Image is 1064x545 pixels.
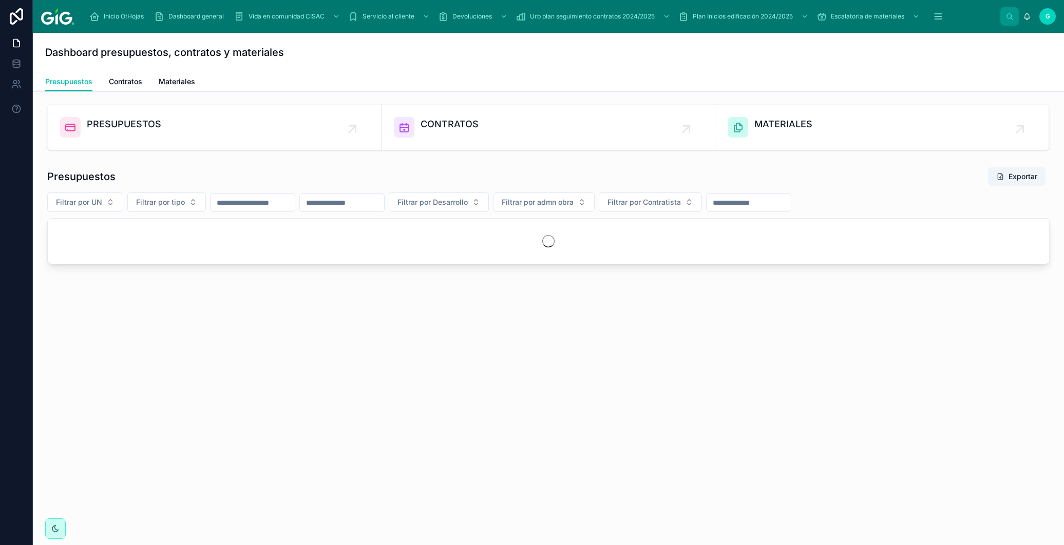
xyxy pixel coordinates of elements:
[382,105,715,150] a: CONTRATOS
[87,117,161,131] span: PRESUPUESTOS
[47,192,123,212] button: Select Button
[45,72,92,92] a: Presupuestos
[109,76,142,87] span: Contratos
[109,72,142,93] a: Contratos
[988,167,1046,186] button: Exportar
[493,192,595,212] button: Select Button
[45,45,284,60] h1: Dashboard presupuestos, contratos y materiales
[813,7,925,26] a: Escalatoria de materiales
[530,12,655,21] span: Urb plan seguimiento contratos 2024/2025
[159,76,195,87] span: Materiales
[715,105,1049,150] a: MATERIALES
[86,7,151,26] a: Inicio OtHojas
[693,12,793,21] span: Plan Inicios edificación 2024/2025
[56,197,102,207] span: Filtrar por UN
[47,169,116,184] h1: Presupuestos
[151,7,231,26] a: Dashboard general
[1046,12,1050,21] span: G
[397,197,468,207] span: Filtrar por Desarrollo
[168,12,224,21] span: Dashboard general
[421,117,479,131] span: CONTRATOS
[675,7,813,26] a: Plan Inicios edificación 2024/2025
[82,5,1000,28] div: scrollable content
[599,192,702,212] button: Select Button
[502,197,574,207] span: Filtrar por admn obra
[607,197,681,207] span: Filtrar por Contratista
[136,197,185,207] span: Filtrar por tipo
[159,72,195,93] a: Materiales
[363,12,414,21] span: Servicio al cliente
[127,192,206,212] button: Select Button
[389,192,489,212] button: Select Button
[249,12,325,21] span: Vida en comunidad CISAC
[48,105,382,150] a: PRESUPUESTOS
[231,7,345,26] a: Vida en comunidad CISAC
[754,117,812,131] span: MATERIALES
[45,76,92,87] span: Presupuestos
[435,7,512,26] a: Devoluciones
[41,8,74,25] img: App logo
[104,12,144,21] span: Inicio OtHojas
[452,12,492,21] span: Devoluciones
[512,7,675,26] a: Urb plan seguimiento contratos 2024/2025
[831,12,904,21] span: Escalatoria de materiales
[345,7,435,26] a: Servicio al cliente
